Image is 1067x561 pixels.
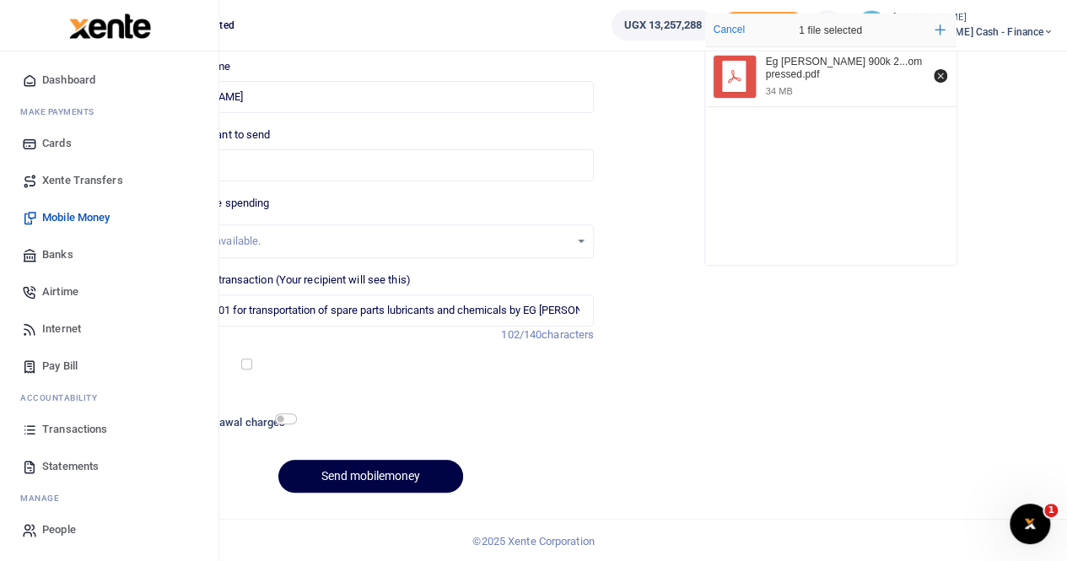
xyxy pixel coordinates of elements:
div: 1 file selected [759,13,903,47]
span: Cards [42,135,72,152]
span: Mobile Money [42,209,110,226]
li: Wallet ballance [605,10,721,40]
span: characters [542,328,594,341]
button: Cancel [709,19,750,40]
a: profile-user [PERSON_NAME] [PERSON_NAME] Cash - Finance [856,10,1054,40]
a: Dashboard [13,62,205,99]
a: People [13,511,205,548]
span: Xente Transfers [42,172,123,189]
span: Add money [721,12,806,40]
span: countability [33,391,97,404]
a: Cards [13,125,205,162]
a: Transactions [13,411,205,448]
button: Remove file [931,67,950,85]
a: Pay Bill [13,348,205,385]
button: Send mobilemoney [278,460,463,493]
li: M [13,99,205,125]
span: ake Payments [29,105,94,118]
a: UGX 13,257,288 [612,10,714,40]
span: Transactions [42,421,107,438]
a: Mobile Money [13,199,205,236]
li: Ac [13,385,205,411]
span: People [42,521,76,538]
input: UGX [148,149,594,181]
a: logo-small logo-large logo-large [67,19,151,31]
span: 1 [1044,504,1058,517]
a: Banks [13,236,205,273]
div: No options available. [160,233,569,250]
span: anage [29,492,60,504]
iframe: Intercom live chat [1010,504,1050,544]
span: Airtime [42,283,78,300]
span: Pay Bill [42,358,78,375]
div: Eg owen 900k 23aug25 compressed.pdf [766,56,924,82]
span: Banks [42,246,73,263]
li: Toup your wallet [721,12,806,40]
img: logo-large [69,13,151,39]
div: 34 MB [766,85,793,97]
button: Add more files [928,18,952,42]
small: [PERSON_NAME] [893,11,1054,25]
span: UGX 13,257,288 [624,17,702,34]
input: Loading name... [148,81,594,113]
span: Dashboard [42,72,95,89]
img: profile-user [856,10,886,40]
a: Statements [13,448,205,485]
a: Xente Transfers [13,162,205,199]
input: Enter extra information [148,294,594,326]
span: [PERSON_NAME] Cash - Finance [893,24,1054,40]
li: M [13,485,205,511]
label: Memo for this transaction (Your recipient will see this) [148,272,411,289]
a: Internet [13,310,205,348]
span: Statements [42,458,99,475]
div: File Uploader [704,13,957,266]
span: 102/140 [501,328,542,341]
a: Airtime [13,273,205,310]
span: Internet [42,321,81,337]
